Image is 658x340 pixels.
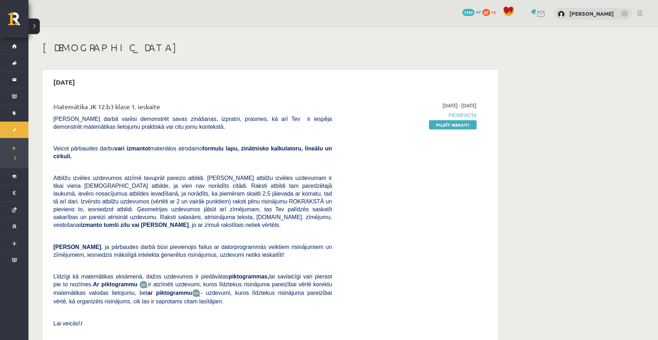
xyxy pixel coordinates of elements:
span: ir atzīmēti uzdevumi, kuros līdztekus risinājuma pareizībai vērtē korektu matemātikas valodas lie... [53,281,332,296]
b: izmanto [81,222,102,228]
b: ar piktogrammu [147,290,192,296]
span: Pievienota [343,111,477,119]
a: Pildīt ieskaiti [429,120,477,129]
span: 1739 [462,9,474,16]
a: Rīgas 1. Tālmācības vidusskola [8,12,28,30]
span: J [80,320,83,326]
span: 87 [482,9,490,16]
a: 87 xp [482,9,499,15]
h2: [DATE] [46,74,82,90]
img: JfuEzvunn4EvwAAAAASUVORK5CYII= [139,281,148,289]
b: tumši zilu vai [PERSON_NAME] [104,222,189,228]
b: formulu lapu, zinātnisko kalkulatoru, lineālu un cirkuli. [53,145,332,159]
span: [DATE] - [DATE] [442,102,477,109]
a: 1739 mP [462,9,481,15]
h1: [DEMOGRAPHIC_DATA] [43,42,498,54]
span: Veicot pārbaudes darbu materiālos atrodamo [53,145,332,159]
img: wKvN42sLe3LLwAAAABJRU5ErkJggg== [192,289,201,297]
span: Atbilžu izvēles uzdevumos atzīmē tavuprāt pareizo atbildi. [PERSON_NAME] atbilžu izvēles uzdevuma... [53,175,332,228]
span: Lai veicās! [53,320,80,326]
span: xp [491,9,496,15]
span: [PERSON_NAME] darbā varēsi demonstrēt savas zināšanas, izpratni, prasmes, kā arī Tev ir iespēja d... [53,116,332,130]
b: piktogrammas, [229,273,269,280]
b: vari izmantot [115,145,150,152]
span: mP [476,9,481,15]
img: Amanda Strupiša [558,11,565,18]
div: Matemātika JK 12.b3 klase 1. ieskaite [53,102,332,115]
span: [PERSON_NAME] [53,244,101,250]
b: Ar piktogrammu [93,281,137,287]
span: Līdzīgi kā matemātikas eksāmenā, dažos uzdevumos ir piedāvātas lai savlaicīgi vari pierast pie to... [53,273,332,287]
span: , ja pārbaudes darbā būsi pievienojis failus ar datorprogrammās veiktiem risinājumiem un zīmējumi... [53,244,332,258]
a: [PERSON_NAME] [569,10,614,17]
